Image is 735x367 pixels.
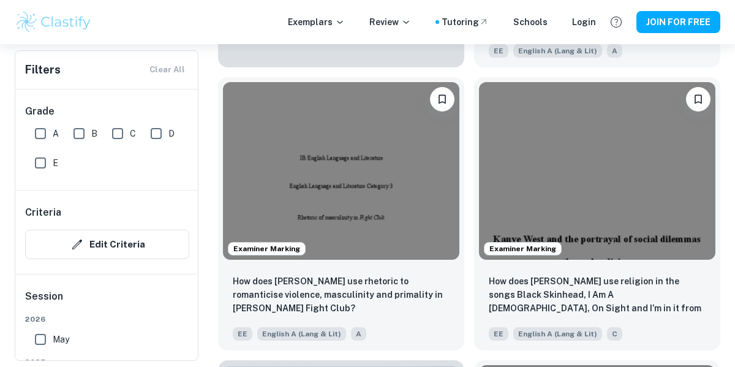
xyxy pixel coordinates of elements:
span: A [53,127,59,140]
p: Exemplars [288,15,345,29]
p: How does Tyler Durden use rhetoric to romanticise violence, masculinity and primality in David Fi... [233,274,450,315]
h6: Filters [25,61,61,78]
span: A [607,44,622,58]
span: C [607,327,622,341]
span: EE [489,44,508,58]
span: Examiner Marking [228,243,305,254]
p: Review [369,15,411,29]
span: May [53,333,69,346]
span: E [53,156,58,170]
button: Please log in to bookmark exemplars [686,87,710,112]
a: Examiner MarkingPlease log in to bookmark exemplarsHow does Kanye West use religion in the songs ... [474,77,720,350]
img: English A (Lang & Lit) EE example thumbnail: How does Kanye West use religion in the [479,82,715,260]
span: C [130,127,136,140]
p: How does Kanye West use religion in the songs Black Skinhead, I Am A God, On Sight and I’m in it ... [489,274,706,316]
span: English A (Lang & Lit) [513,44,602,58]
span: EE [489,327,508,341]
span: English A (Lang & Lit) [257,327,346,341]
span: English A (Lang & Lit) [513,327,602,341]
img: Clastify logo [15,10,92,34]
a: Examiner MarkingPlease log in to bookmark exemplarsHow does Tyler Durden use rhetoric to romantic... [218,77,464,350]
h6: Session [25,289,189,314]
h6: Grade [25,104,189,119]
button: Help and Feedback [606,12,627,32]
a: Tutoring [442,15,489,29]
button: Please log in to bookmark exemplars [430,87,454,112]
span: Examiner Marking [484,243,561,254]
span: D [168,127,175,140]
h6: Criteria [25,205,61,220]
a: Schools [513,15,548,29]
img: English A (Lang & Lit) EE example thumbnail: How does Tyler Durden use rhetoric to ro [223,82,459,260]
a: Login [572,15,596,29]
span: 2026 [25,314,189,325]
button: Edit Criteria [25,230,189,259]
span: A [351,327,366,341]
span: EE [233,327,252,341]
span: B [91,127,97,140]
button: JOIN FOR FREE [636,11,720,33]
